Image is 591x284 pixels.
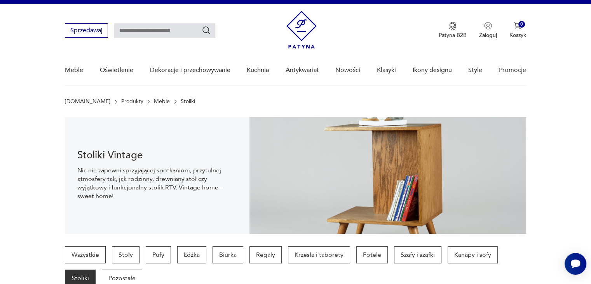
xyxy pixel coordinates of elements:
[146,246,171,263] a: Pufy
[288,246,350,263] a: Krzesła i taborety
[65,28,108,34] a: Sprzedawaj
[509,32,526,39] p: Koszyk
[394,246,441,263] a: Szafy i szafki
[377,55,396,85] a: Klasyki
[65,246,106,263] a: Wszystkie
[77,151,237,160] h1: Stoliki Vintage
[181,98,195,105] p: Stoliki
[509,22,526,39] button: 0Koszyk
[514,22,521,30] img: Ikona koszyka
[439,22,467,39] a: Ikona medaluPatyna B2B
[249,246,282,263] a: Regały
[150,55,230,85] a: Dekoracje i przechowywanie
[484,22,492,30] img: Ikonka użytkownika
[77,166,237,200] p: Nic nie zapewni sprzyjającej spotkaniom, przytulnej atmosfery tak, jak rodzinny, drewniany stół c...
[479,32,497,39] p: Zaloguj
[356,246,388,263] a: Fotele
[468,55,482,85] a: Style
[286,11,317,49] img: Patyna - sklep z meblami i dekoracjami vintage
[439,32,467,39] p: Patyna B2B
[249,117,526,234] img: 2a258ee3f1fcb5f90a95e384ca329760.jpg
[177,246,206,263] a: Łóżka
[565,253,586,275] iframe: Smartsupp widget button
[335,55,360,85] a: Nowości
[286,55,319,85] a: Antykwariat
[518,21,525,28] div: 0
[479,22,497,39] button: Zaloguj
[449,22,457,30] img: Ikona medalu
[448,246,498,263] a: Kanapy i sofy
[65,98,110,105] a: [DOMAIN_NAME]
[439,22,467,39] button: Patyna B2B
[112,246,139,263] a: Stoły
[412,55,452,85] a: Ikony designu
[100,55,133,85] a: Oświetlenie
[213,246,243,263] a: Biurka
[65,23,108,38] button: Sprzedawaj
[247,55,269,85] a: Kuchnia
[202,26,211,35] button: Szukaj
[121,98,143,105] a: Produkty
[65,55,83,85] a: Meble
[499,55,526,85] a: Promocje
[154,98,170,105] a: Meble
